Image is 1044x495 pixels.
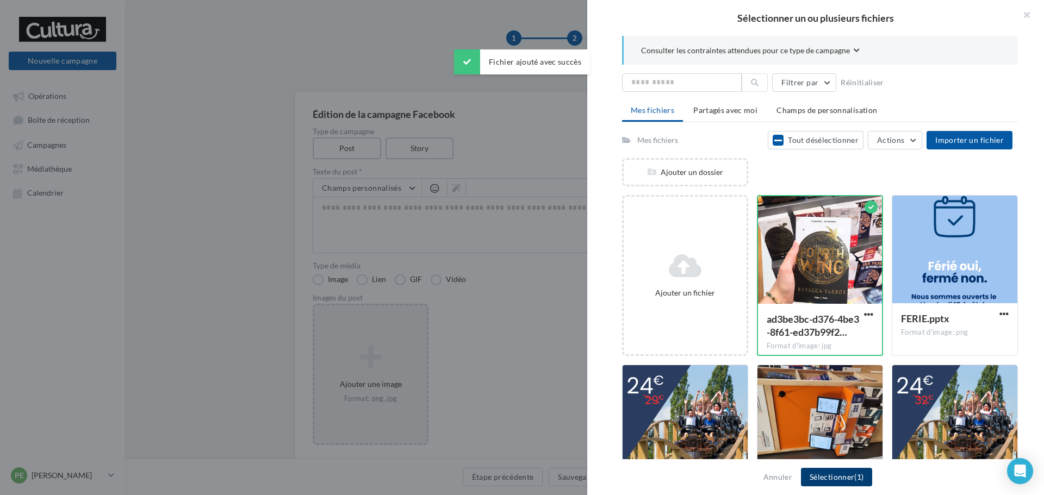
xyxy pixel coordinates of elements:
button: Tout désélectionner [768,131,863,149]
span: Mes fichiers [631,105,674,115]
span: Importer un fichier [935,135,1004,145]
span: Partagés avec moi [693,105,757,115]
span: FERIE.pptx [901,312,949,324]
div: Ajouter un fichier [628,287,742,298]
span: Champs de personnalisation [776,105,877,115]
span: (1) [854,472,863,481]
button: Réinitialiser [836,76,888,89]
button: Importer un fichier [927,131,1012,149]
button: Annuler [759,471,797,484]
button: Filtrer par [772,73,836,92]
div: Mes fichiers [637,135,678,146]
span: ad3be3bc-d376-4be3-8f61-ed37b99f22ca [767,313,859,338]
span: Actions [877,135,904,145]
div: Format d'image: png [901,328,1009,337]
div: Fichier ajouté avec succès [454,49,590,74]
div: Ajouter un dossier [624,167,747,178]
h2: Sélectionner un ou plusieurs fichiers [605,13,1027,23]
button: Actions [868,131,922,149]
button: Consulter les contraintes attendues pour ce type de campagne [641,45,860,58]
div: Format d'image: jpg [767,341,873,351]
button: Sélectionner(1) [801,468,872,486]
div: Open Intercom Messenger [1007,458,1033,484]
span: Consulter les contraintes attendues pour ce type de campagne [641,45,850,56]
